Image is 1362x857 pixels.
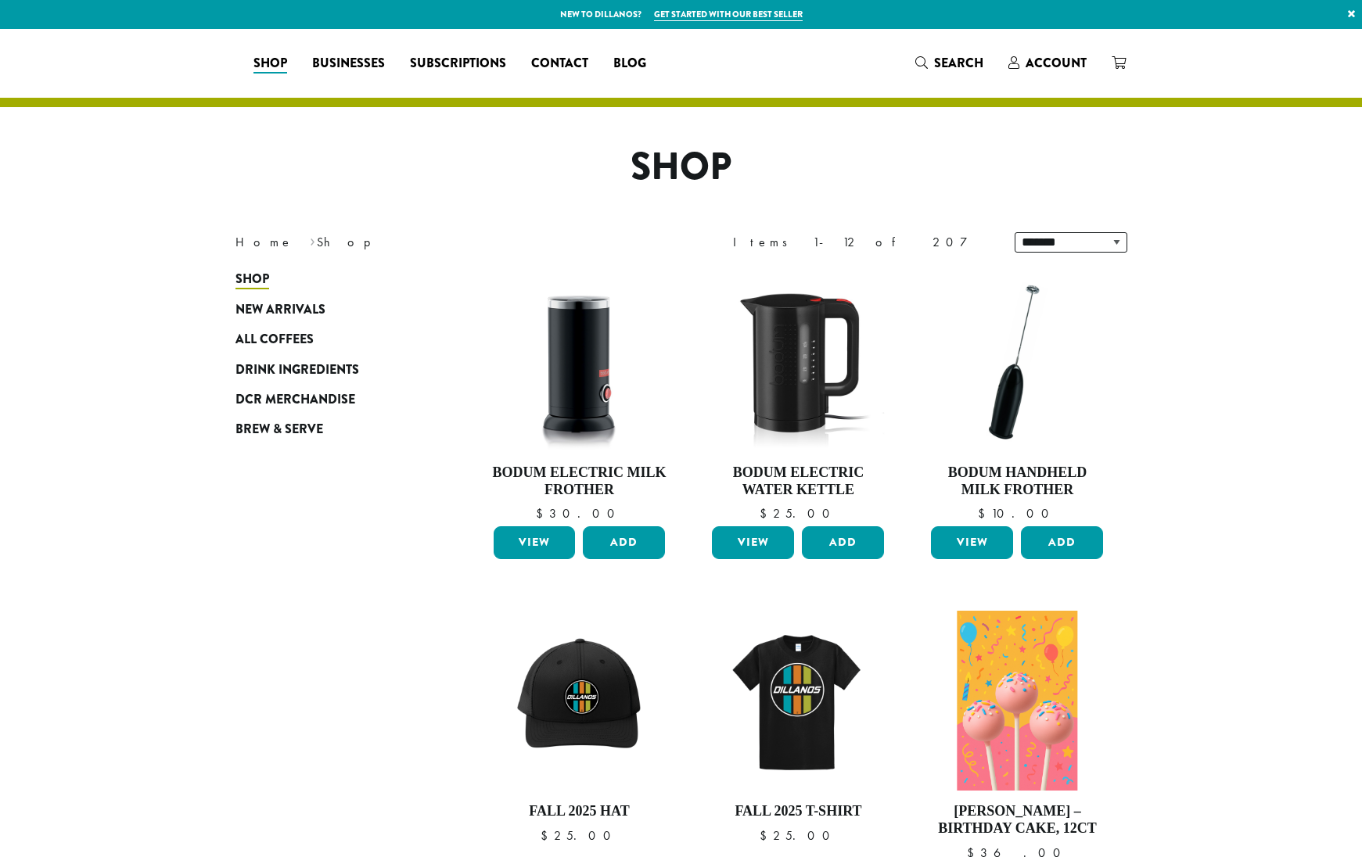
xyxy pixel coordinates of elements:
[978,505,991,522] span: $
[733,233,991,252] div: Items 1-12 of 207
[490,803,670,820] h4: Fall 2025 Hat
[802,526,884,559] button: Add
[494,526,576,559] a: View
[235,325,423,354] a: All Coffees
[927,272,1107,520] a: Bodum Handheld Milk Frother $10.00
[224,145,1139,190] h1: Shop
[235,264,423,294] a: Shop
[927,803,1107,837] h4: [PERSON_NAME] – Birthday Cake, 12ct
[235,360,359,380] span: Drink Ingredients
[490,464,670,498] h4: Bodum Electric Milk Frother
[583,526,665,559] button: Add
[410,54,506,74] span: Subscriptions
[903,50,996,76] a: Search
[235,234,293,250] a: Home
[654,8,803,21] a: Get started with our best seller
[760,505,837,522] bdi: 25.00
[708,272,888,452] img: DP3955.01.png
[927,464,1107,498] h4: Bodum Handheld Milk Frother
[541,827,618,844] bdi: 25.00
[712,526,794,559] a: View
[760,505,773,522] span: $
[235,300,325,320] span: New Arrivals
[489,272,669,452] img: DP3954.01-002.png
[235,295,423,325] a: New Arrivals
[253,54,287,74] span: Shop
[613,54,646,74] span: Blog
[1021,526,1103,559] button: Add
[235,390,355,410] span: DCR Merchandise
[235,270,269,289] span: Shop
[235,330,314,350] span: All Coffees
[958,611,1077,791] img: Birthday-Cake.png
[760,827,837,844] bdi: 25.00
[235,414,423,444] a: Brew & Serve
[708,611,888,791] img: DCR-Retro-Three-Strip-Circle-Tee-Fall-WEB-scaled.jpg
[1026,54,1087,72] span: Account
[312,54,385,74] span: Businesses
[235,233,658,252] nav: Breadcrumb
[708,464,888,498] h4: Bodum Electric Water Kettle
[235,354,423,384] a: Drink Ingredients
[760,827,773,844] span: $
[489,611,669,791] img: DCR-Retro-Three-Strip-Circle-Patch-Trucker-Hat-Fall-WEB-scaled.jpg
[241,51,300,76] a: Shop
[708,272,888,520] a: Bodum Electric Water Kettle $25.00
[490,272,670,520] a: Bodum Electric Milk Frother $30.00
[931,526,1013,559] a: View
[708,803,888,820] h4: Fall 2025 T-Shirt
[531,54,588,74] span: Contact
[978,505,1056,522] bdi: 10.00
[934,54,983,72] span: Search
[310,228,315,252] span: ›
[541,827,554,844] span: $
[927,272,1107,452] img: DP3927.01-002.png
[235,420,323,439] span: Brew & Serve
[235,385,423,414] a: DCR Merchandise
[536,505,549,522] span: $
[536,505,622,522] bdi: 30.00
